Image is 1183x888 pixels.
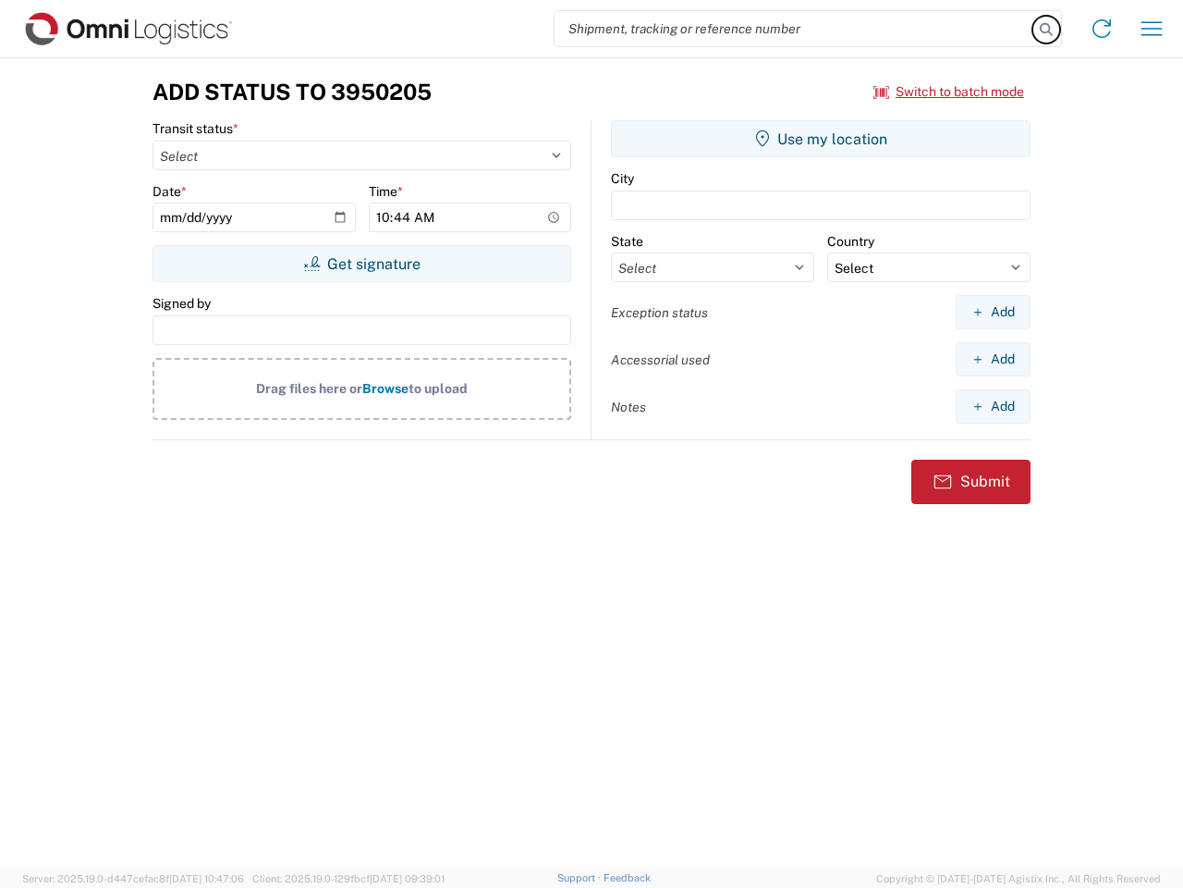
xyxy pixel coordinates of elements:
[604,872,651,883] a: Feedback
[152,120,238,137] label: Transit status
[370,873,445,884] span: [DATE] 09:39:01
[611,304,708,321] label: Exception status
[611,351,710,368] label: Accessorial used
[555,11,1033,46] input: Shipment, tracking or reference number
[256,381,362,396] span: Drag files here or
[152,295,211,312] label: Signed by
[611,120,1031,157] button: Use my location
[611,233,643,250] label: State
[152,183,187,200] label: Date
[876,870,1161,887] span: Copyright © [DATE]-[DATE] Agistix Inc., All Rights Reserved
[611,399,646,415] label: Notes
[557,872,604,883] a: Support
[369,183,403,200] label: Time
[827,233,874,250] label: Country
[873,77,1024,107] button: Switch to batch mode
[252,873,445,884] span: Client: 2025.19.0-129fbcf
[911,460,1031,504] button: Submit
[362,381,409,396] span: Browse
[611,170,634,187] label: City
[956,389,1031,424] button: Add
[409,381,468,396] span: to upload
[152,79,432,105] h3: Add Status to 3950205
[22,873,244,884] span: Server: 2025.19.0-d447cefac8f
[956,342,1031,376] button: Add
[169,873,244,884] span: [DATE] 10:47:06
[152,245,571,282] button: Get signature
[956,295,1031,329] button: Add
